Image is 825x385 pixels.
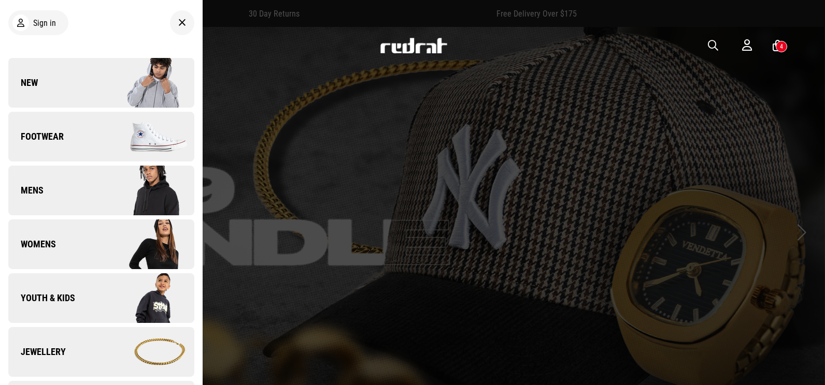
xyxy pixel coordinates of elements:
a: Footwear Company [8,112,194,161]
div: 4 [780,43,783,50]
a: Youth & Kids Company [8,273,194,323]
img: Company [101,326,194,378]
span: Sign in [33,18,56,28]
span: Mens [8,184,44,197]
a: New Company [8,58,194,108]
a: Jewellery Company [8,327,194,377]
img: Company [101,111,194,162]
span: Womens [8,238,56,250]
img: Company [101,272,194,324]
button: Open LiveChat chat widget [8,4,39,35]
a: Womens Company [8,219,194,269]
a: Mens Company [8,166,194,215]
span: Youth & Kids [8,292,75,304]
img: Redrat logo [379,38,448,53]
a: 4 [773,40,783,51]
span: New [8,77,38,89]
img: Company [101,218,194,270]
span: Footwear [8,130,64,143]
img: Company [101,57,194,109]
img: Company [101,165,194,216]
span: Jewellery [8,346,66,358]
